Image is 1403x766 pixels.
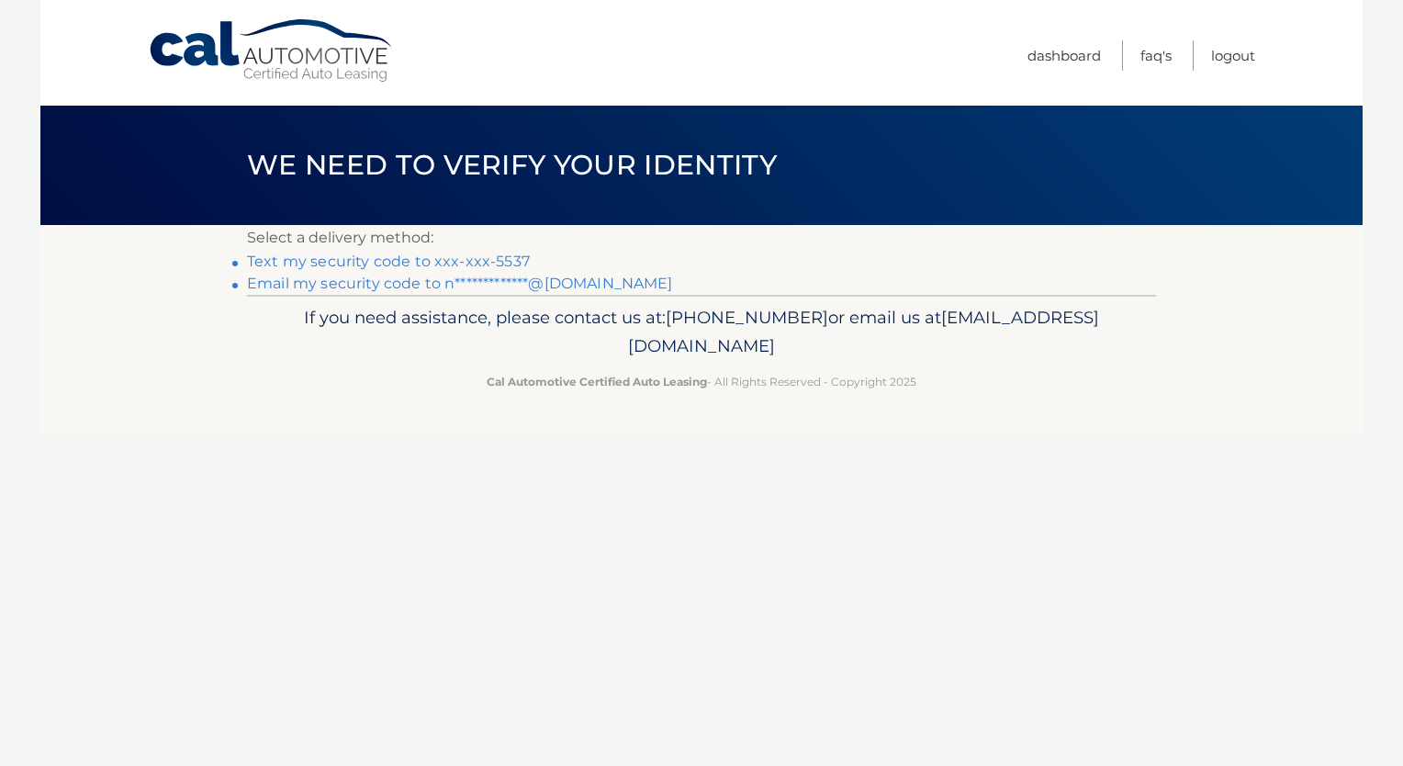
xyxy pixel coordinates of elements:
[1140,40,1172,71] a: FAQ's
[148,18,396,84] a: Cal Automotive
[247,253,530,270] a: Text my security code to xxx-xxx-5537
[1211,40,1255,71] a: Logout
[487,375,707,389] strong: Cal Automotive Certified Auto Leasing
[666,307,828,328] span: [PHONE_NUMBER]
[247,225,1156,251] p: Select a delivery method:
[1027,40,1101,71] a: Dashboard
[247,148,777,182] span: We need to verify your identity
[259,303,1144,362] p: If you need assistance, please contact us at: or email us at
[259,372,1144,391] p: - All Rights Reserved - Copyright 2025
